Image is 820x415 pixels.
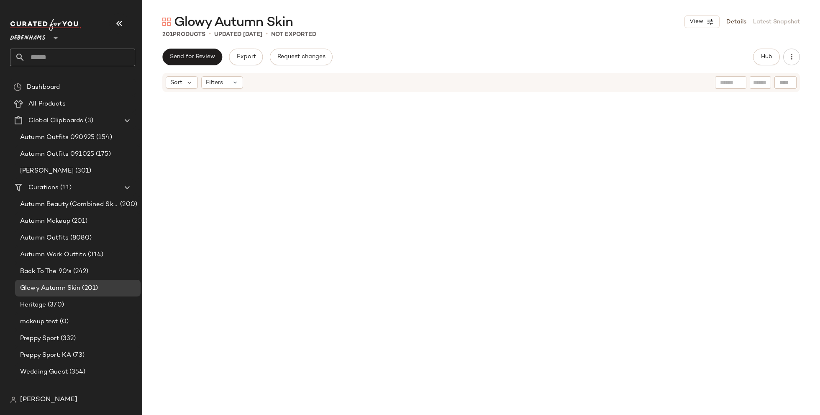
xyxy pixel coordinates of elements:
[753,49,780,65] button: Hub
[20,300,46,310] span: Heritage
[118,200,137,209] span: (200)
[10,397,17,403] img: svg%3e
[277,54,325,60] span: Request changes
[68,367,86,377] span: (354)
[20,133,95,142] span: Autumn Outfits 090925
[13,83,22,91] img: svg%3e
[20,233,69,243] span: Autumn Outfits
[70,217,88,226] span: (201)
[270,49,333,65] button: Request changes
[162,18,171,26] img: svg%3e
[69,233,92,243] span: (8080)
[20,334,59,343] span: Preppy Sport
[28,116,83,126] span: Global Clipboards
[94,150,111,159] span: (175)
[20,351,71,360] span: Preppy Sport: KA
[169,54,215,60] span: Send for Review
[20,395,77,405] span: [PERSON_NAME]
[20,217,70,226] span: Autumn Makeup
[761,54,772,60] span: Hub
[10,28,46,44] span: Debenhams
[266,29,268,39] span: •
[86,250,104,260] span: (314)
[28,183,59,193] span: Curations
[20,317,58,327] span: makeup test
[20,166,74,176] span: [PERSON_NAME]
[236,54,256,60] span: Export
[20,267,72,276] span: Back To The 90's
[209,29,211,39] span: •
[170,78,182,87] span: Sort
[162,31,173,38] span: 201
[271,30,316,39] p: Not Exported
[28,99,66,109] span: All Products
[20,284,80,293] span: Glowy Autumn Skin
[83,116,93,126] span: (3)
[71,351,85,360] span: (73)
[684,15,720,28] button: View
[162,30,205,39] div: Products
[59,334,76,343] span: (332)
[10,19,81,31] img: cfy_white_logo.C9jOOHJF.svg
[174,14,293,31] span: Glowy Autumn Skin
[95,133,112,142] span: (154)
[20,250,86,260] span: Autumn Work Outfits
[27,82,60,92] span: Dashboard
[689,18,703,25] span: View
[20,150,94,159] span: Autumn Outfits 091025
[206,78,223,87] span: Filters
[59,183,72,193] span: (11)
[20,367,68,377] span: Wedding Guest
[80,284,98,293] span: (201)
[72,267,88,276] span: (242)
[229,49,263,65] button: Export
[162,49,222,65] button: Send for Review
[214,30,262,39] p: updated [DATE]
[20,200,118,209] span: Autumn Beauty (Combined Skincare + Makeup)
[74,166,92,176] span: (301)
[46,300,64,310] span: (370)
[58,317,69,327] span: (0)
[726,18,746,26] a: Details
